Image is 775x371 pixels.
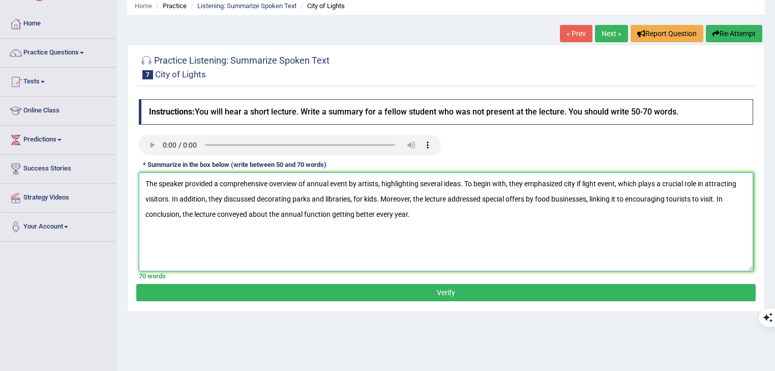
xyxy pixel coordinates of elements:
a: Strategy Videos [1,184,116,209]
a: Practice Questions [1,39,116,64]
a: Success Stories [1,155,116,180]
a: Home [135,2,152,10]
a: Your Account [1,213,116,238]
a: Home [1,10,116,35]
h4: You will hear a short lecture. Write a summary for a fellow student who was not present at the le... [139,99,753,125]
a: Next » [595,25,628,42]
h2: Practice Listening: Summarize Spoken Text [139,53,330,79]
button: Re-Attempt [706,25,762,42]
span: 7 [142,70,153,79]
b: Instructions: [149,107,195,117]
a: Listening: Summarize Spoken Text [197,2,296,10]
div: * Summarize in the box below (write between 50 and 70 words) [139,160,331,170]
a: Online Class [1,97,116,122]
a: Predictions [1,126,116,151]
li: Practice [154,1,187,11]
a: Tests [1,68,116,93]
div: 70 words [139,271,753,281]
small: City of Lights [155,69,206,79]
button: Report Question [631,25,703,42]
button: Verify [136,284,756,301]
a: « Prev [560,25,592,42]
li: City of Lights [298,1,345,11]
